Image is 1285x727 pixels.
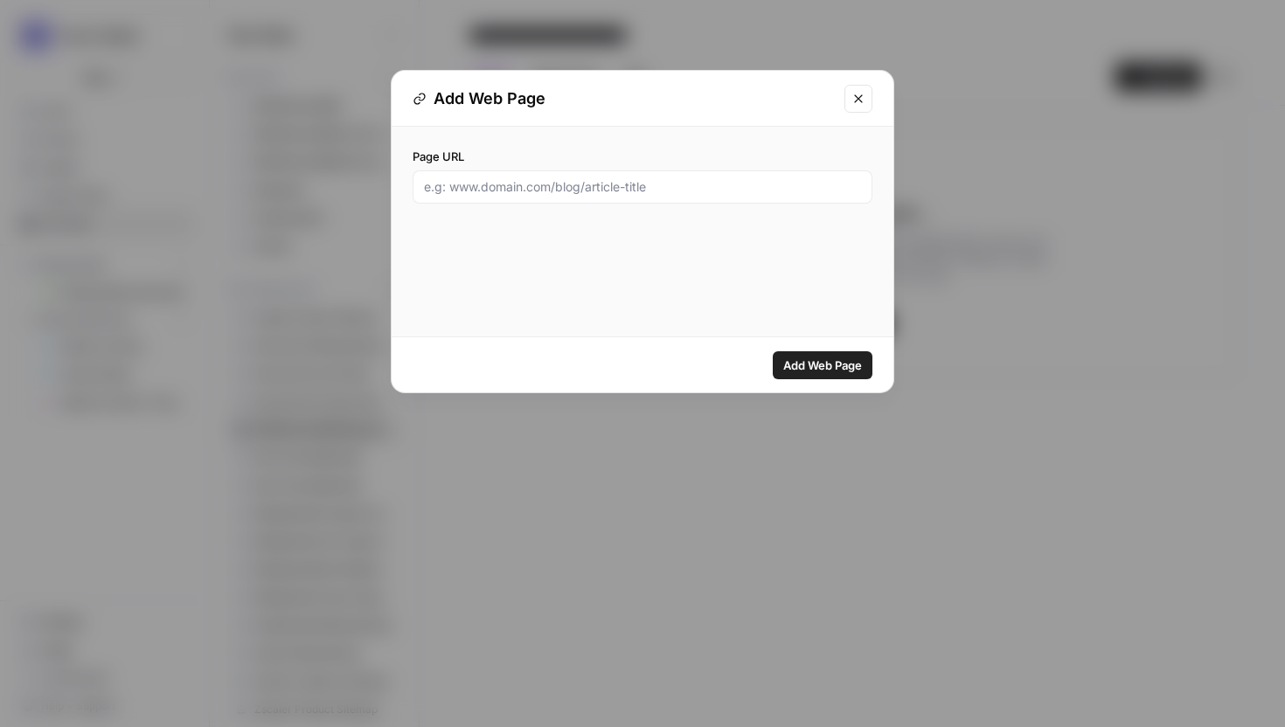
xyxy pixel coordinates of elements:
[413,87,834,111] div: Add Web Page
[413,148,872,165] label: Page URL
[773,351,872,379] button: Add Web Page
[424,178,861,196] input: e.g: www.domain.com/blog/article-title
[844,85,872,113] button: Close modal
[783,357,862,374] span: Add Web Page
